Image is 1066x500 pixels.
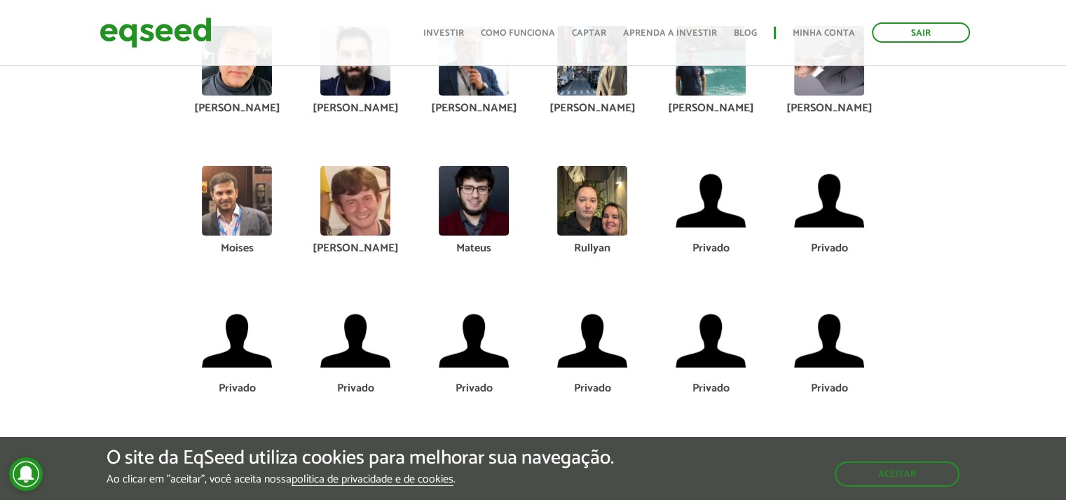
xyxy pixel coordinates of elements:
[320,306,390,376] img: default-user.png
[100,14,212,51] img: EqSeed
[780,383,877,394] div: Privado
[662,103,759,114] div: [PERSON_NAME]
[439,306,509,376] img: default-user.png
[481,29,555,38] a: Como funciona
[306,243,404,254] div: [PERSON_NAME]
[557,306,627,376] img: default-user.png
[425,103,522,114] div: [PERSON_NAME]
[188,243,285,254] div: Moises
[543,103,641,114] div: [PERSON_NAME]
[306,103,404,114] div: [PERSON_NAME]
[425,243,522,254] div: Mateus
[202,306,272,376] img: default-user.png
[794,306,864,376] img: default-user.png
[107,447,614,469] h5: O site da EqSeed utiliza cookies para melhorar sua navegação.
[425,383,522,394] div: Privado
[439,166,509,236] img: picture-61607-1560438405.jpg
[835,461,959,487] button: Aceitar
[780,103,877,114] div: [PERSON_NAME]
[780,243,877,254] div: Privado
[676,166,746,236] img: default-user.png
[543,243,641,254] div: Rullyan
[793,29,855,38] a: Minha conta
[623,29,717,38] a: Aprenda a investir
[662,383,759,394] div: Privado
[188,103,285,114] div: [PERSON_NAME]
[872,22,970,43] a: Sair
[734,29,757,38] a: Blog
[292,474,453,486] a: política de privacidade e de cookies
[423,29,464,38] a: Investir
[662,243,759,254] div: Privado
[676,306,746,376] img: default-user.png
[320,166,390,236] img: picture-64201-1566554857.jpg
[794,166,864,236] img: default-user.png
[188,383,285,394] div: Privado
[306,383,404,394] div: Privado
[107,473,614,486] p: Ao clicar em "aceitar", você aceita nossa .
[202,166,272,236] img: picture-73573-1611603096.jpg
[557,166,627,236] img: picture-131364-1755900289.jpg
[572,29,606,38] a: Captar
[543,383,641,394] div: Privado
